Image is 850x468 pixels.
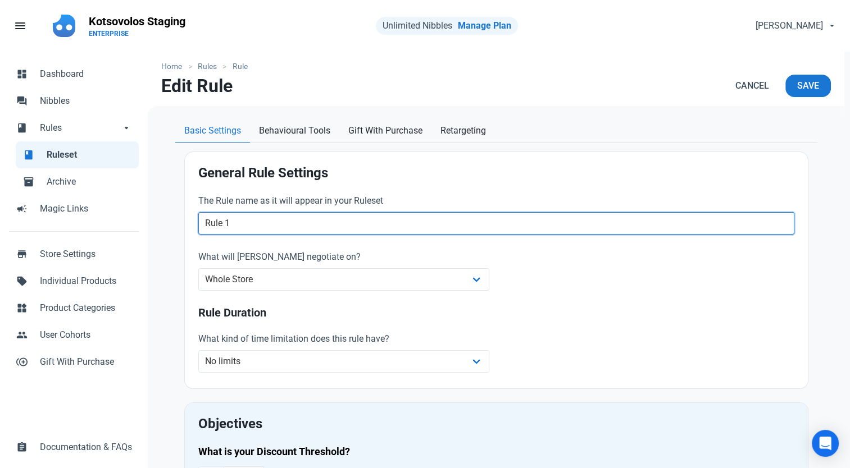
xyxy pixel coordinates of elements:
[198,250,490,264] label: What will [PERSON_NAME] negotiate on?
[16,67,28,79] span: dashboard
[192,61,223,72] a: Rules
[812,430,839,457] div: Open Intercom Messenger
[40,274,132,288] span: Individual Products
[198,416,794,432] h2: Objectives
[785,75,831,97] button: Save
[9,114,139,141] a: bookRulesarrow_drop_down
[9,88,139,114] a: forumNibbles
[161,76,233,96] h1: Edit Rule
[16,94,28,105] span: forum
[198,194,794,208] label: The Rule name as it will appear in your Ruleset
[40,328,132,342] span: User Cohorts
[259,124,330,137] span: Behavioural Tools
[82,9,192,43] a: Kotsovolos StagingENTERPRISE
[23,148,34,159] span: book
[40,355,132,369] span: Gift With Purchase
[121,121,132,132] span: arrow_drop_down
[756,19,823,33] span: [PERSON_NAME]
[184,124,241,137] span: Basic Settings
[9,268,139,295] a: sellIndividual Products
[40,202,132,215] span: Magic Links
[9,61,139,88] a: dashboardDashboard
[16,274,28,286] span: sell
[348,124,422,137] span: Gift With Purchase
[9,195,139,222] a: campaignMagic Links
[198,332,490,346] label: What kind of time limitation does this rule have?
[40,301,132,315] span: Product Categories
[16,121,28,132] span: book
[16,301,28,313] span: widgets
[23,175,34,186] span: inventory_2
[198,166,794,181] h2: General Rule Settings
[9,241,139,268] a: storeStore Settings
[16,141,139,168] a: bookRuleset
[9,322,139,348] a: peopleUser Cohorts
[458,20,511,31] a: Manage Plan
[148,52,844,75] nav: breadcrumbs
[797,79,819,93] span: Save
[13,19,27,33] span: menu
[440,124,486,137] span: Retargeting
[735,79,769,93] span: Cancel
[198,306,794,319] h3: Rule Duration
[40,441,132,454] span: Documentation & FAQs
[40,94,132,108] span: Nibbles
[40,247,132,261] span: Store Settings
[16,202,28,213] span: campaign
[89,13,185,29] p: Kotsovolos Staging
[16,355,28,366] span: control_point_duplicate
[16,247,28,259] span: store
[40,121,121,135] span: Rules
[16,328,28,339] span: people
[47,148,132,162] span: Ruleset
[16,441,28,452] span: assignment
[16,168,139,195] a: inventory_2Archive
[89,29,185,38] p: ENTERPRISE
[198,445,794,458] h4: What is your Discount Threshold?
[383,20,452,31] span: Unlimited Nibbles
[724,75,781,97] a: Cancel
[47,175,132,189] span: Archive
[9,295,139,322] a: widgetsProduct Categories
[161,61,188,72] a: Home
[9,348,139,375] a: control_point_duplicateGift With Purchase
[40,67,132,81] span: Dashboard
[746,15,843,37] button: [PERSON_NAME]
[9,434,139,461] a: assignmentDocumentation & FAQs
